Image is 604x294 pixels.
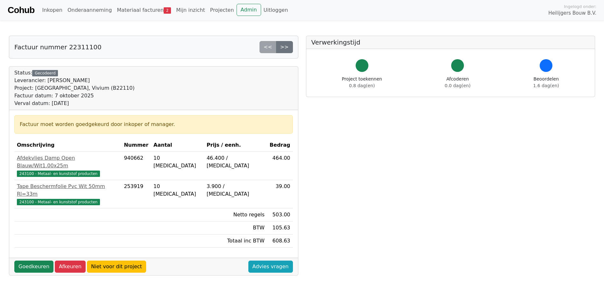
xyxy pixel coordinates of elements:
a: Uitloggen [261,4,291,17]
div: Gecodeerd [32,70,58,76]
td: 253919 [121,180,151,208]
a: Onderaanneming [65,4,114,17]
span: 1.6 dag(en) [533,83,559,88]
a: Afkeuren [55,261,86,273]
th: Omschrijving [14,139,121,152]
a: Materiaal facturen2 [114,4,174,17]
div: Afdekvlies Damp Open Blauw/Wit1.00x25m [17,154,119,170]
a: Niet voor dit project [87,261,146,273]
a: Advies vragen [248,261,293,273]
td: 940662 [121,152,151,180]
h5: Verwerkingstijd [311,38,590,46]
td: 464.00 [267,152,293,180]
span: 0.8 dag(en) [349,83,375,88]
span: 243100 - Metaal- en kunststof producten [17,171,100,177]
div: Factuur datum: 7 oktober 2025 [14,92,135,100]
a: Goedkeuren [14,261,53,273]
div: Project: [GEOGRAPHIC_DATA], Vivium (B22110) [14,84,135,92]
a: Mijn inzicht [174,4,208,17]
div: 3.900 / [MEDICAL_DATA] [207,183,265,198]
span: 243100 - Metaal- en kunststof producten [17,199,100,205]
span: 2 [164,7,171,14]
div: Tape Beschermfolie Pvc Wit 50mm Rl=33m [17,183,119,198]
a: Projecten [208,4,237,17]
th: Aantal [151,139,204,152]
a: Afdekvlies Damp Open Blauw/Wit1.00x25m243100 - Metaal- en kunststof producten [17,154,119,177]
a: Inkopen [39,4,65,17]
span: Ingelogd onder: [564,3,596,10]
a: Tape Beschermfolie Pvc Wit 50mm Rl=33m243100 - Metaal- en kunststof producten [17,183,119,206]
span: 0.0 dag(en) [445,83,471,88]
span: Heilijgers Bouw B.V. [548,10,596,17]
td: 503.00 [267,208,293,221]
div: Factuur moet worden goedgekeurd door inkoper of manager. [20,121,288,128]
div: Project toekennen [342,76,382,89]
th: Bedrag [267,139,293,152]
div: 10 [MEDICAL_DATA] [153,183,202,198]
a: Cohub [8,3,34,18]
div: Verval datum: [DATE] [14,100,135,107]
div: Afcoderen [445,76,471,89]
div: Beoordelen [533,76,559,89]
td: 608.63 [267,234,293,248]
a: >> [276,41,293,53]
td: Totaal inc BTW [204,234,267,248]
td: BTW [204,221,267,234]
div: Leverancier: [PERSON_NAME] [14,77,135,84]
div: Status: [14,69,135,107]
div: 10 [MEDICAL_DATA] [153,154,202,170]
td: Netto regels [204,208,267,221]
th: Nummer [121,139,151,152]
td: 105.63 [267,221,293,234]
div: 46.400 / [MEDICAL_DATA] [207,154,265,170]
th: Prijs / eenh. [204,139,267,152]
a: Admin [237,4,261,16]
h5: Factuur nummer 22311100 [14,43,102,51]
td: 39.00 [267,180,293,208]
